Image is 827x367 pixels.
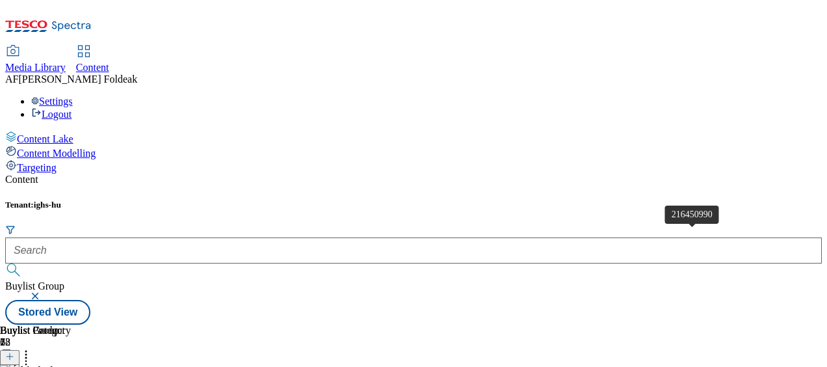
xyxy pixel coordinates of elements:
[5,238,822,264] input: Search
[17,162,57,173] span: Targeting
[5,145,822,159] a: Content Modelling
[76,62,109,73] span: Content
[5,224,16,235] svg: Search Filters
[5,280,64,292] span: Buylist Group
[18,74,137,85] span: [PERSON_NAME] Foldeak
[5,46,66,74] a: Media Library
[17,133,73,144] span: Content Lake
[5,62,66,73] span: Media Library
[5,131,822,145] a: Content Lake
[76,46,109,74] a: Content
[5,159,822,174] a: Targeting
[31,96,73,107] a: Settings
[34,200,61,210] span: ighs-hu
[5,200,822,210] h5: Tenant:
[31,109,72,120] a: Logout
[17,148,96,159] span: Content Modelling
[5,174,822,185] div: Content
[5,300,90,325] button: Stored View
[5,74,18,85] span: AF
